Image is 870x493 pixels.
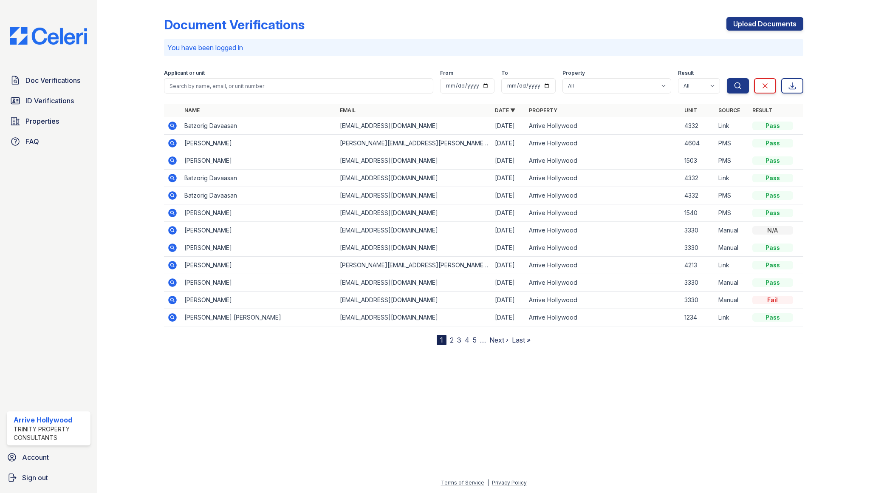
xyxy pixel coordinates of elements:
td: [EMAIL_ADDRESS][DOMAIN_NAME] [336,222,491,239]
td: Link [715,309,749,326]
img: CE_Logo_Blue-a8612792a0a2168367f1c8372b55b34899dd931a85d93a1a3d3e32e68fde9ad4.png [3,27,94,45]
td: Arrive Hollywood [525,187,681,204]
a: Sign out [3,469,94,486]
div: Document Verifications [164,17,305,32]
td: 4604 [681,135,715,152]
a: ID Verifications [7,92,90,109]
td: Arrive Hollywood [525,239,681,257]
a: Doc Verifications [7,72,90,89]
td: Arrive Hollywood [525,204,681,222]
td: 4332 [681,187,715,204]
td: [PERSON_NAME] [181,135,336,152]
div: Pass [752,174,793,182]
td: 1234 [681,309,715,326]
a: 3 [457,336,461,344]
td: 3330 [681,222,715,239]
span: Account [22,452,49,462]
div: Pass [752,156,793,165]
div: N/A [752,226,793,235]
td: Arrive Hollywood [525,274,681,292]
label: To [501,70,508,76]
td: PMS [715,187,749,204]
td: Batzorig Davaasan [181,117,336,135]
label: Result [678,70,694,76]
div: Trinity Property Consultants [14,425,87,442]
div: Pass [752,209,793,217]
a: Properties [7,113,90,130]
div: Pass [752,139,793,147]
td: Manual [715,222,749,239]
td: Manual [715,274,749,292]
a: Source [718,107,740,113]
td: Arrive Hollywood [525,170,681,187]
div: Pass [752,191,793,200]
td: 3330 [681,239,715,257]
div: | [487,479,489,486]
td: [EMAIL_ADDRESS][DOMAIN_NAME] [336,274,491,292]
td: [PERSON_NAME] [181,222,336,239]
td: [DATE] [491,152,525,170]
a: Name [184,107,200,113]
a: Date ▼ [495,107,515,113]
a: Upload Documents [726,17,803,31]
a: Result [752,107,772,113]
td: [PERSON_NAME][EMAIL_ADDRESS][PERSON_NAME][DOMAIN_NAME] [336,257,491,274]
td: Arrive Hollywood [525,292,681,309]
span: … [480,335,486,345]
td: [EMAIL_ADDRESS][DOMAIN_NAME] [336,204,491,222]
a: Unit [684,107,697,113]
span: Sign out [22,473,48,483]
td: Arrive Hollywood [525,222,681,239]
td: Manual [715,292,749,309]
td: Batzorig Davaasan [181,187,336,204]
td: Batzorig Davaasan [181,170,336,187]
td: [PERSON_NAME] [181,257,336,274]
a: Last » [512,336,531,344]
label: Applicant or unit [164,70,205,76]
td: [EMAIL_ADDRESS][DOMAIN_NAME] [336,117,491,135]
td: [DATE] [491,187,525,204]
td: 4332 [681,117,715,135]
td: [PERSON_NAME] [PERSON_NAME] [181,309,336,326]
td: [EMAIL_ADDRESS][DOMAIN_NAME] [336,309,491,326]
a: Account [3,449,94,466]
div: Pass [752,244,793,252]
td: [PERSON_NAME][EMAIL_ADDRESS][PERSON_NAME][DOMAIN_NAME] [336,135,491,152]
div: Pass [752,261,793,269]
p: You have been logged in [167,42,799,53]
td: [DATE] [491,204,525,222]
td: [EMAIL_ADDRESS][DOMAIN_NAME] [336,187,491,204]
td: [DATE] [491,117,525,135]
a: Terms of Service [441,479,484,486]
span: ID Verifications [25,96,74,106]
div: 1 [437,335,446,345]
div: Pass [752,313,793,322]
td: [EMAIL_ADDRESS][DOMAIN_NAME] [336,152,491,170]
a: 4 [465,336,469,344]
input: Search by name, email, or unit number [164,78,433,93]
td: [PERSON_NAME] [181,152,336,170]
td: [DATE] [491,274,525,292]
a: 2 [450,336,454,344]
td: [DATE] [491,222,525,239]
div: Fail [752,296,793,304]
div: Arrive Hollywood [14,415,87,425]
a: FAQ [7,133,90,150]
label: From [440,70,453,76]
a: Property [529,107,557,113]
div: Pass [752,278,793,287]
td: Link [715,117,749,135]
td: 1540 [681,204,715,222]
td: Link [715,170,749,187]
div: Pass [752,122,793,130]
a: Next › [489,336,508,344]
span: Doc Verifications [25,75,80,85]
td: [PERSON_NAME] [181,239,336,257]
td: [DATE] [491,135,525,152]
td: [DATE] [491,257,525,274]
td: 4332 [681,170,715,187]
td: Manual [715,239,749,257]
td: [PERSON_NAME] [181,204,336,222]
td: Arrive Hollywood [525,152,681,170]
